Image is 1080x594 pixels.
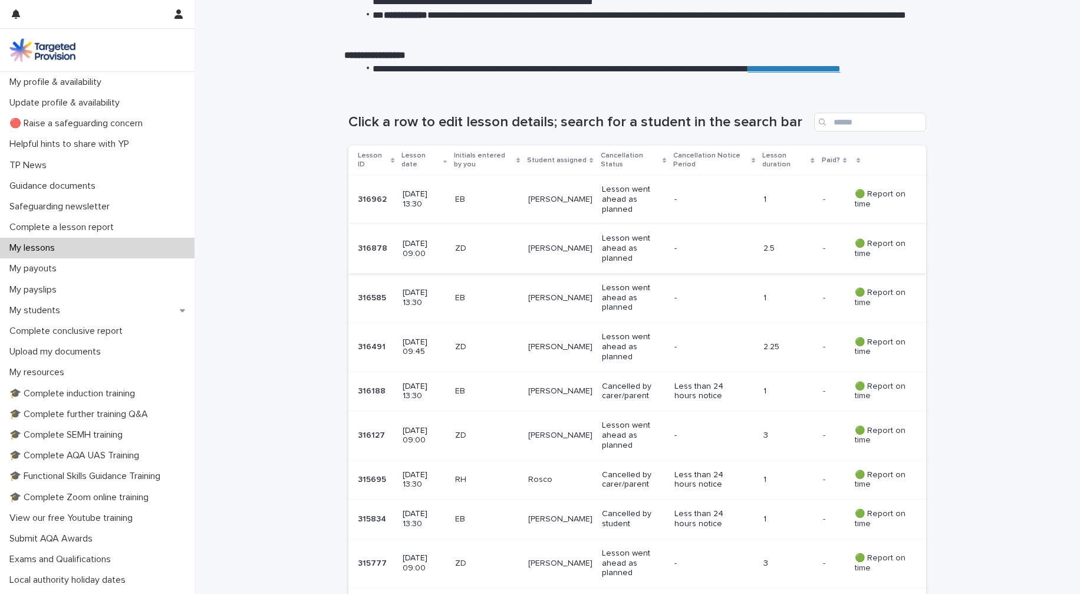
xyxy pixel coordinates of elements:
[5,429,132,441] p: 🎓 Complete SEMH training
[454,149,513,171] p: Initials entered by you
[348,114,809,131] h1: Click a row to edit lesson details; search for a student in the search bar
[5,263,66,274] p: My payouts
[855,553,907,573] p: 🟢 Report on time
[348,411,926,460] tr: 316127316127 [DATE] 09:00ZD[PERSON_NAME]Lesson went ahead as planned-3-- 🟢 Report on time
[358,428,387,441] p: 316127
[455,475,519,485] p: RH
[822,154,840,167] p: Paid?
[358,512,388,524] p: 315834
[763,386,814,396] p: 1
[5,242,64,254] p: My lessons
[5,450,149,461] p: 🎓 Complete AQA UAS Training
[814,113,926,132] input: Search
[5,305,70,316] p: My students
[358,340,388,352] p: 316491
[528,386,592,396] p: [PERSON_NAME]
[358,384,388,396] p: 316188
[823,556,828,569] p: -
[5,201,119,212] p: Safeguarding newsletter
[674,195,740,205] p: -
[5,326,132,337] p: Complete conclusive report
[348,323,926,372] tr: 316491316491 [DATE] 09:45ZD[PERSON_NAME]Lesson went ahead as planned-2.25-- 🟢 Report on time
[5,284,66,296] p: My payslips
[358,472,388,485] p: 315695
[455,559,519,569] p: ZD
[528,559,592,569] p: [PERSON_NAME]
[5,97,129,109] p: Update profile & availability
[602,382,665,402] p: Cancelled by carer/parent
[763,293,814,303] p: 1
[855,509,907,529] p: 🟢 Report on time
[601,149,660,171] p: Cancellation Status
[5,118,152,129] p: 🔴 Raise a safeguarding concern
[358,192,389,205] p: 316962
[348,460,926,500] tr: 315695315695 [DATE] 13:30RHRoscoCancelled by carer/parentLess than 24 hours notice1-- 🟢 Report on...
[823,192,828,205] p: -
[602,421,665,450] p: Lesson went ahead as planned
[528,342,592,352] p: [PERSON_NAME]
[5,160,56,171] p: TP News
[528,293,592,303] p: [PERSON_NAME]
[674,244,740,254] p: -
[403,189,446,209] p: [DATE] 13:30
[763,342,814,352] p: 2.25
[401,149,440,171] p: Lesson date
[403,382,446,402] p: [DATE] 13:30
[674,431,740,441] p: -
[455,342,519,352] p: ZD
[403,509,446,529] p: [DATE] 13:30
[855,426,907,446] p: 🟢 Report on time
[602,234,665,263] p: Lesson went ahead as planned
[403,288,446,308] p: [DATE] 13:30
[348,175,926,224] tr: 316962316962 [DATE] 13:30EB[PERSON_NAME]Lesson went ahead as planned-1-- 🟢 Report on time
[602,332,665,362] p: Lesson went ahead as planned
[455,244,519,254] p: ZD
[358,149,388,171] p: Lesson ID
[855,239,907,259] p: 🟢 Report on time
[455,386,519,396] p: EB
[348,500,926,539] tr: 315834315834 [DATE] 13:30EB[PERSON_NAME]Cancelled by studentLess than 24 hours notice1-- 🟢 Report...
[5,575,135,586] p: Local authority holiday dates
[673,149,749,171] p: Cancellation Notice Period
[455,195,519,205] p: EB
[5,471,170,482] p: 🎓 Functional Skills Guidance Training
[5,77,111,88] p: My profile & availability
[674,342,740,352] p: -
[455,293,519,303] p: EB
[5,409,157,420] p: 🎓 Complete further training Q&A
[602,549,665,578] p: Lesson went ahead as planned
[5,222,123,233] p: Complete a lesson report
[602,470,665,490] p: Cancelled by carer/parent
[528,514,592,524] p: [PERSON_NAME]
[674,559,740,569] p: -
[5,139,139,150] p: Helpful hints to share with YP
[763,475,814,485] p: 1
[358,291,388,303] p: 316585
[823,384,828,396] p: -
[823,512,828,524] p: -
[5,388,144,399] p: 🎓 Complete induction training
[674,509,740,529] p: Less than 24 hours notice
[528,244,592,254] p: [PERSON_NAME]
[763,559,814,569] p: 3
[762,149,808,171] p: Lesson duration
[348,273,926,322] tr: 316585316585 [DATE] 13:30EB[PERSON_NAME]Lesson went ahead as planned-1-- 🟢 Report on time
[528,195,592,205] p: [PERSON_NAME]
[674,470,740,490] p: Less than 24 hours notice
[358,241,390,254] p: 316878
[455,431,519,441] p: ZD
[823,340,828,352] p: -
[602,283,665,313] p: Lesson went ahead as planned
[403,337,446,357] p: [DATE] 09:45
[763,514,814,524] p: 1
[823,241,828,254] p: -
[763,244,814,254] p: 2.5
[823,472,828,485] p: -
[855,288,907,308] p: 🟢 Report on time
[823,291,828,303] p: -
[763,431,814,441] p: 3
[5,367,74,378] p: My resources
[9,38,75,62] img: M5nRWzHhSzIhMunXDL62
[5,492,158,503] p: 🎓 Complete Zoom online training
